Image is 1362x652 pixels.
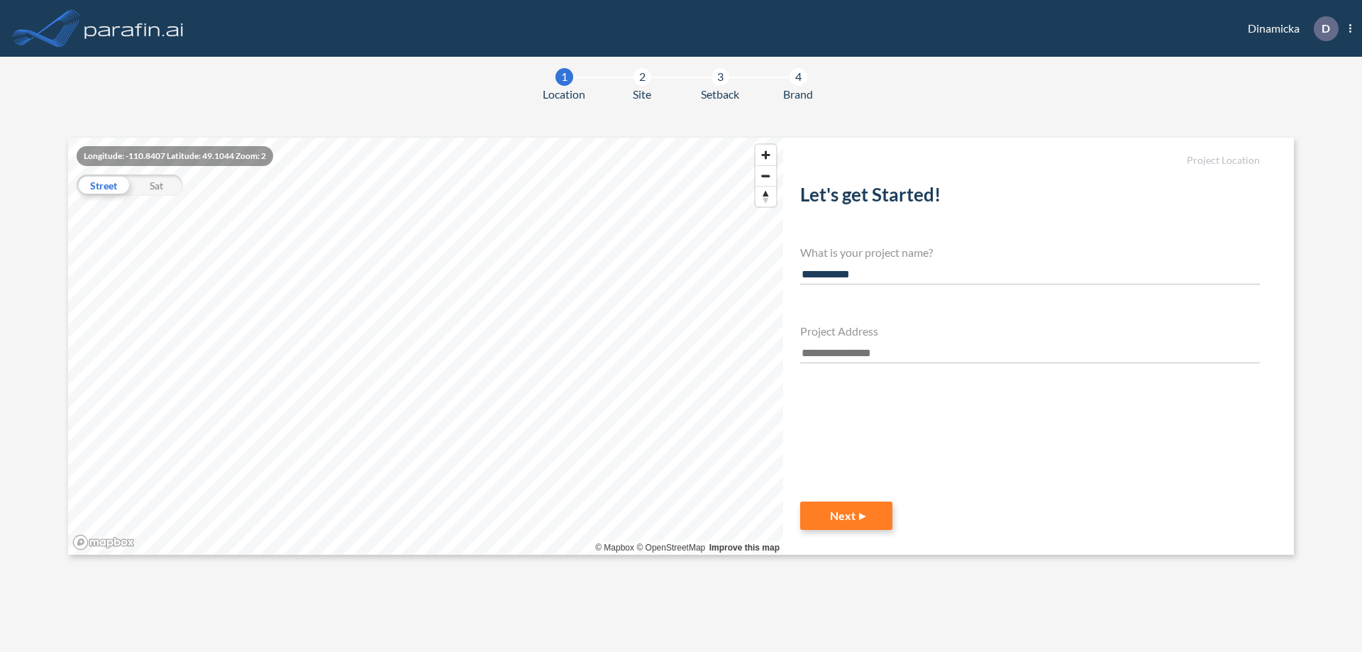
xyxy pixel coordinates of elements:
span: Location [543,86,585,103]
canvas: Map [68,138,783,555]
span: Zoom out [755,166,776,186]
button: Reset bearing to north [755,186,776,206]
div: Street [77,175,130,196]
a: Mapbox [595,543,634,553]
div: Longitude: -110.8407 Latitude: 49.1044 Zoom: 2 [77,146,273,166]
div: 3 [712,68,729,86]
span: Site [633,86,651,103]
h4: Project Address [800,324,1260,338]
button: Zoom in [755,145,776,165]
img: logo [82,14,187,43]
a: Improve this map [709,543,780,553]
span: Brand [783,86,813,103]
span: Reset bearing to north [755,187,776,206]
div: 4 [790,68,807,86]
div: 2 [633,68,651,86]
button: Zoom out [755,165,776,186]
h5: Project Location [800,155,1260,167]
span: Setback [701,86,739,103]
div: 1 [555,68,573,86]
a: OpenStreetMap [636,543,705,553]
h2: Let's get Started! [800,184,1260,211]
p: D [1322,22,1330,35]
a: Mapbox homepage [72,534,135,551]
div: Sat [130,175,183,196]
h4: What is your project name? [800,245,1260,259]
div: Dinamicka [1227,16,1351,41]
button: Next [800,502,892,530]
